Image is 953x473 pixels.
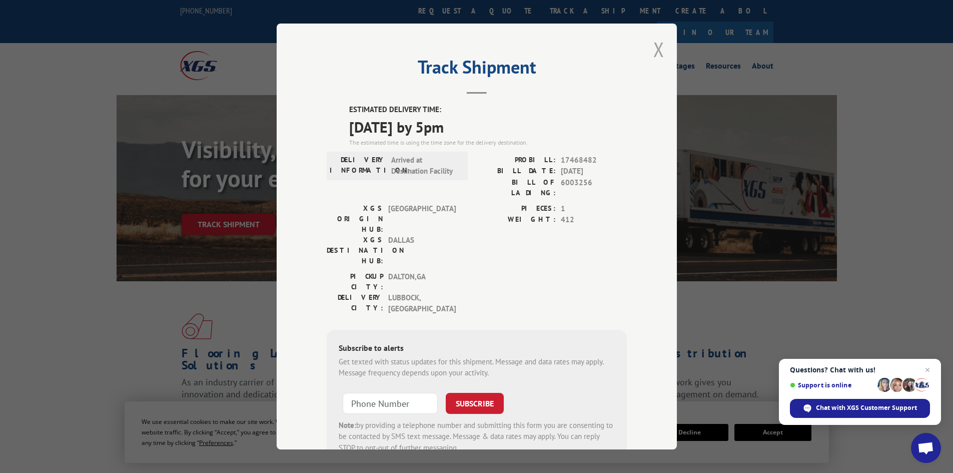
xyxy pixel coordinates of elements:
[349,138,627,147] div: The estimated time is using the time zone for the delivery destination.
[477,177,556,198] label: BILL OF LADING:
[561,214,627,226] span: 412
[327,203,383,235] label: XGS ORIGIN HUB:
[339,342,615,356] div: Subscribe to alerts
[391,155,459,177] span: Arrived at Destination Facility
[921,364,933,376] span: Close chat
[388,203,456,235] span: [GEOGRAPHIC_DATA]
[653,36,664,63] button: Close modal
[330,155,386,177] label: DELIVERY INFORMATION:
[327,60,627,79] h2: Track Shipment
[477,166,556,177] label: BILL DATE:
[327,235,383,266] label: XGS DESTINATION HUB:
[339,356,615,379] div: Get texted with status updates for this shipment. Message and data rates may apply. Message frequ...
[343,393,438,414] input: Phone Number
[561,203,627,215] span: 1
[911,433,941,463] div: Open chat
[790,381,874,389] span: Support is online
[339,420,356,430] strong: Note:
[388,235,456,266] span: DALLAS
[327,292,383,315] label: DELIVERY CITY:
[477,214,556,226] label: WEIGHT:
[349,104,627,116] label: ESTIMATED DELIVERY TIME:
[349,116,627,138] span: [DATE] by 5pm
[446,393,504,414] button: SUBSCRIBE
[790,366,930,374] span: Questions? Chat with us!
[816,403,917,412] span: Chat with XGS Customer Support
[477,203,556,215] label: PIECES:
[388,292,456,315] span: LUBBOCK , [GEOGRAPHIC_DATA]
[477,155,556,166] label: PROBILL:
[790,399,930,418] div: Chat with XGS Customer Support
[561,177,627,198] span: 6003256
[339,420,615,454] div: by providing a telephone number and submitting this form you are consenting to be contacted by SM...
[561,166,627,177] span: [DATE]
[561,155,627,166] span: 17468482
[388,271,456,292] span: DALTON , GA
[327,271,383,292] label: PICKUP CITY:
